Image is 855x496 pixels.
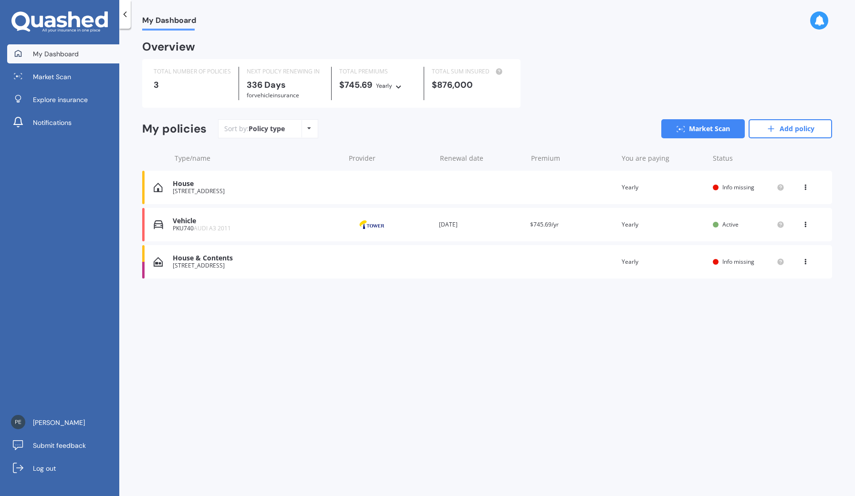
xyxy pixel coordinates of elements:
[432,80,509,90] div: $876,000
[661,119,745,138] a: Market Scan
[173,262,340,269] div: [STREET_ADDRESS]
[154,220,163,229] img: Vehicle
[622,220,705,229] div: Yearly
[348,216,396,234] img: Tower
[247,79,286,91] b: 336 Days
[142,16,196,29] span: My Dashboard
[376,81,392,91] div: Yearly
[622,257,705,267] div: Yearly
[7,459,119,478] a: Log out
[142,42,195,52] div: Overview
[722,183,754,191] span: Info missing
[7,90,119,109] a: Explore insurance
[173,180,340,188] div: House
[11,415,25,429] img: 99776b24b211e8b8e9675fdcfea55323
[154,80,231,90] div: 3
[749,119,832,138] a: Add policy
[33,72,71,82] span: Market Scan
[722,258,754,266] span: Info missing
[622,154,705,163] div: You are paying
[722,220,739,228] span: Active
[7,67,119,86] a: Market Scan
[33,49,79,59] span: My Dashboard
[154,183,163,192] img: House
[173,188,340,195] div: [STREET_ADDRESS]
[622,183,705,192] div: Yearly
[7,44,119,63] a: My Dashboard
[339,67,416,76] div: TOTAL PREMIUMS
[530,220,559,228] span: $745.69/yr
[154,257,163,267] img: House & Contents
[439,220,522,229] div: [DATE]
[224,124,285,134] div: Sort by:
[7,413,119,432] a: [PERSON_NAME]
[339,80,416,91] div: $745.69
[440,154,523,163] div: Renewal date
[173,225,340,232] div: PKU740
[247,91,299,99] span: for Vehicle insurance
[531,154,615,163] div: Premium
[713,154,784,163] div: Status
[432,67,509,76] div: TOTAL SUM INSURED
[194,224,231,232] span: AUDI A3 2011
[33,418,85,427] span: [PERSON_NAME]
[7,436,119,455] a: Submit feedback
[33,118,72,127] span: Notifications
[349,154,432,163] div: Provider
[7,113,119,132] a: Notifications
[173,217,340,225] div: Vehicle
[249,124,285,134] div: Policy type
[142,122,207,136] div: My policies
[33,441,86,450] span: Submit feedback
[33,464,56,473] span: Log out
[175,154,341,163] div: Type/name
[173,254,340,262] div: House & Contents
[247,67,323,76] div: NEXT POLICY RENEWING IN
[33,95,88,104] span: Explore insurance
[154,67,231,76] div: TOTAL NUMBER OF POLICIES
